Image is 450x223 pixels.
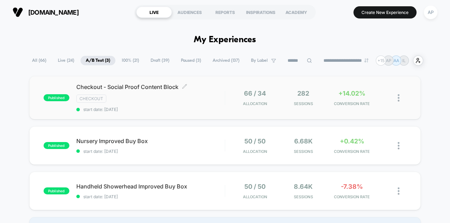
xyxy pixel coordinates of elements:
[402,58,406,63] p: IL
[76,107,225,112] span: start date: [DATE]
[53,56,79,65] span: Live ( 24 )
[353,6,417,18] button: Create New Experience
[244,90,266,97] span: 66 / 34
[136,7,172,18] div: LIVE
[398,142,399,149] img: close
[281,194,326,199] span: Sessions
[44,187,69,194] span: published
[194,35,256,45] h1: My Experiences
[176,56,206,65] span: Paused ( 3 )
[243,149,267,154] span: Allocation
[398,94,399,102] img: close
[424,6,437,19] div: AP
[243,194,267,199] span: Allocation
[398,187,399,195] img: close
[243,7,279,18] div: INSPIRATIONS
[376,55,386,66] div: + 15
[341,183,363,190] span: -7.38%
[251,58,268,63] span: By Label
[364,58,368,62] img: end
[13,7,23,17] img: Visually logo
[394,58,399,63] p: AA
[297,90,309,97] span: 282
[116,56,144,65] span: 100% ( 21 )
[76,137,225,144] span: Nursery Improved Buy Box
[207,7,243,18] div: REPORTS
[294,183,313,190] span: 8.64k
[281,149,326,154] span: Sessions
[294,137,313,145] span: 6.68k
[244,183,265,190] span: 50 / 50
[281,101,326,106] span: Sessions
[76,183,225,190] span: Handheld Showerhead Improved Buy Box
[338,90,365,97] span: +14.02%
[279,7,314,18] div: ACADEMY
[244,137,265,145] span: 50 / 50
[28,9,79,16] span: [DOMAIN_NAME]
[44,94,69,101] span: published
[44,142,69,149] span: published
[76,149,225,154] span: start date: [DATE]
[172,7,207,18] div: AUDIENCES
[76,194,225,199] span: start date: [DATE]
[27,56,52,65] span: All ( 66 )
[329,101,374,106] span: CONVERSION RATE
[145,56,175,65] span: Draft ( 39 )
[81,56,115,65] span: A/B Test ( 3 )
[422,5,440,20] button: AP
[329,149,374,154] span: CONVERSION RATE
[386,58,391,63] p: AP
[243,101,267,106] span: Allocation
[76,95,106,103] span: CHECKOUT
[76,83,225,90] span: Checkout - Social Proof Content Block
[10,7,81,18] button: [DOMAIN_NAME]
[329,194,374,199] span: CONVERSION RATE
[207,56,245,65] span: Archived ( 137 )
[340,137,364,145] span: +0.42%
